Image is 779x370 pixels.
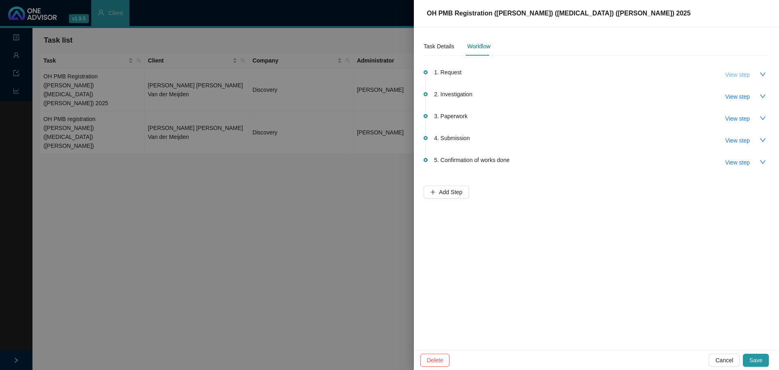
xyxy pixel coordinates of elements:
[760,93,766,100] span: down
[719,90,756,103] button: View step
[709,354,740,367] button: Cancel
[420,354,450,367] button: Delete
[424,186,469,199] button: Add Step
[434,156,510,164] span: 5. Confirmation of works done
[719,68,756,81] button: View step
[439,188,463,197] span: Add Step
[427,356,443,365] span: Delete
[760,159,766,165] span: down
[760,115,766,121] span: down
[719,156,756,169] button: View step
[725,70,750,79] span: View step
[749,356,762,365] span: Save
[424,42,454,51] div: Task Details
[760,137,766,143] span: down
[434,134,470,143] span: 4. Submission
[430,189,436,195] span: plus
[719,134,756,147] button: View step
[725,114,750,123] span: View step
[719,112,756,125] button: View step
[715,356,733,365] span: Cancel
[725,136,750,145] span: View step
[434,68,462,77] span: 1. Request
[467,42,490,51] div: Workflow
[725,158,750,167] span: View step
[743,354,769,367] button: Save
[725,92,750,101] span: View step
[427,10,691,17] span: OH PMB Registration ([PERSON_NAME]) ([MEDICAL_DATA]) ([PERSON_NAME]) 2025
[434,112,467,121] span: 3. Paperwork
[760,71,766,78] span: down
[434,90,472,99] span: 2. Investigation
